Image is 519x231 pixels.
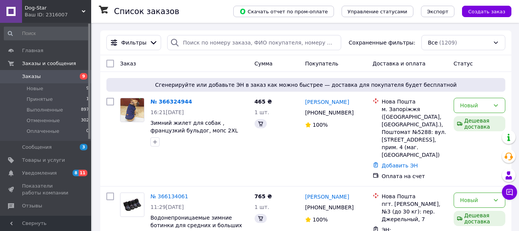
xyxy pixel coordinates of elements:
a: Фото товару [120,193,144,217]
span: Товары и услуги [22,157,65,164]
button: Экспорт [421,6,454,17]
a: Добавить ЭН [382,162,418,169]
span: Главная [22,47,43,54]
button: Скачать отчет по пром-оплате [233,6,334,17]
span: Новые [27,85,43,92]
span: Скачать отчет по пром-оплате [239,8,328,15]
span: 765 ₴ [255,193,272,199]
a: [PERSON_NAME] [305,98,349,106]
span: 1 шт. [255,204,269,210]
button: Создать заказ [462,6,511,17]
span: Заказы и сообщения [22,60,76,67]
span: 465 ₴ [255,99,272,105]
span: 897 [81,107,89,113]
span: 16:21[DATE] [150,109,184,115]
a: № 366324944 [150,99,192,105]
div: Нова Пошта [382,193,448,200]
span: 9 [80,73,87,80]
span: Экспорт [427,9,448,14]
span: Сгенерируйте или добавьте ЭН в заказ как можно быстрее — доставка для покупателя будет бесплатной [109,81,502,89]
span: Оплаченные [27,128,59,135]
input: Поиск по номеру заказа, ФИО покупателя, номеру телефона, Email, номеру накладной [167,35,341,50]
span: 1 [86,96,89,103]
span: Сохраненные фильтры: [349,39,415,46]
input: Поиск [4,27,90,40]
span: 1 шт. [255,109,269,115]
span: Создать заказ [468,9,505,14]
span: Заказ [120,61,136,67]
span: Все [428,39,438,46]
a: [PERSON_NAME] [305,193,349,201]
div: Ваш ID: 2316007 [25,11,91,18]
button: Управление статусами [342,6,413,17]
div: м. Запоріжжя ([GEOGRAPHIC_DATA], [GEOGRAPHIC_DATA].), Поштомат №5288: вул. [STREET_ADDRESS], прим... [382,105,448,159]
h1: Список заказов [114,7,179,16]
span: Заказы [22,73,41,80]
span: Dog-Star [25,5,82,11]
span: Доставка и оплата [373,61,426,67]
div: Оплата на счет [382,172,448,180]
span: 9 [86,85,89,92]
span: Сумма [255,61,273,67]
div: Новый [460,101,490,110]
a: № 366134061 [150,193,188,199]
a: Создать заказ [454,8,511,14]
span: 3 [80,144,87,150]
span: Сообщения [22,144,52,151]
span: (1209) [439,40,457,46]
button: Чат с покупателем [502,185,517,200]
div: Дешевая доставка [454,116,505,131]
div: [PHONE_NUMBER] [304,202,355,213]
span: 11:29[DATE] [150,204,184,210]
span: Покупатель [305,61,339,67]
span: Отмененные [27,117,60,124]
span: 100% [313,122,328,128]
a: Зимний жилет для собак , французкий бульдог, мопс 2XL [150,120,238,134]
div: [PHONE_NUMBER] [304,107,355,118]
span: 100% [313,217,328,223]
span: Статус [454,61,473,67]
div: пгт. [PERSON_NAME], №3 (до 30 кг): пер. Джерельный, 7 [382,200,448,223]
span: Управление статусами [348,9,407,14]
div: Новый [460,196,490,204]
div: Нова Пошта [382,98,448,105]
img: Фото товару [120,196,144,213]
img: Фото товару [120,98,144,122]
span: Отзывы [22,202,42,209]
div: Дешевая доставка [454,211,505,226]
span: 11 [79,170,87,176]
span: Фильтры [121,39,146,46]
span: Выполненные [27,107,63,113]
span: 8 [73,170,79,176]
span: Принятые [27,96,53,103]
span: 302 [81,117,89,124]
span: 0 [86,128,89,135]
span: Уведомления [22,170,57,177]
span: Показатели работы компании [22,183,70,196]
